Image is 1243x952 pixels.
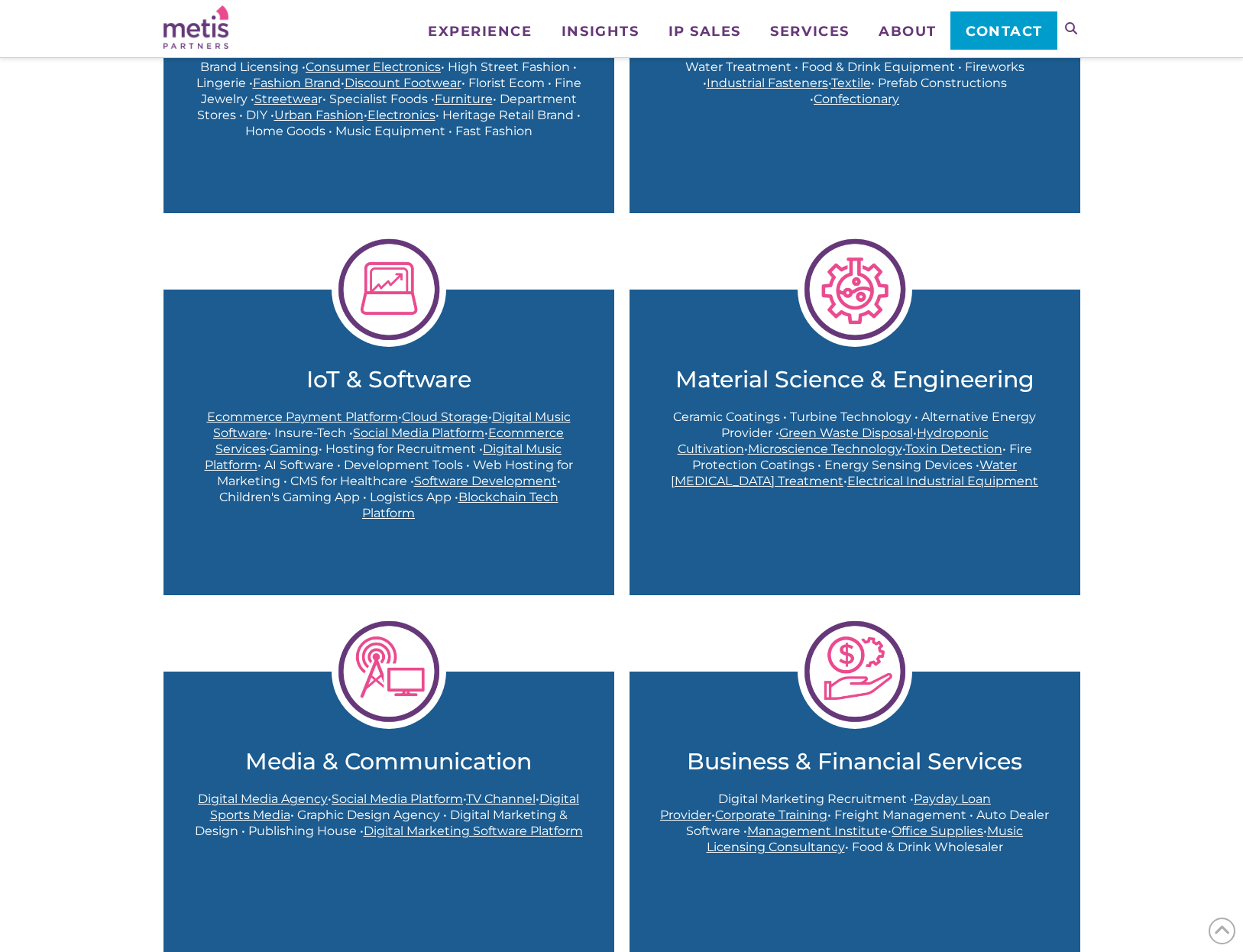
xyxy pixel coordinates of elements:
[847,474,1038,488] a: Electrical Industrial Equipment
[660,409,1050,489] p: Ceramic Coatings • Turbine Technology • Alternative Energy Provider • • • • • Fire Protection Coa...
[345,76,461,90] a: Discount Footwear
[207,410,398,424] a: Ecommerce Payment Platform
[798,232,912,347] img: MaterialScienceEngineer-1024x1024.png
[362,490,558,520] a: Blockchain Tech Platform
[950,11,1057,50] a: Contact
[274,108,364,122] a: Urban Fashion
[353,426,484,440] a: Social Media Platform
[779,426,913,440] a: Green Waste Disposal
[254,92,322,106] a: Streetwear
[747,824,880,838] span: Management Institut
[814,92,899,106] a: Confectionary
[748,442,902,456] a: Microscience Technology
[270,442,319,456] a: Gaming
[707,76,828,90] a: Industrial Fasteners
[747,824,888,838] a: Management Institute
[831,76,871,90] a: Textile
[194,791,584,839] p: • • • • Graphic Design Agency • Digital Marketing & Design • Publishing House •
[660,791,1050,855] p: Digital Marketing Recruitment • • • Freight Management • Auto Dealer Software • • • • Food & Drin...
[332,232,446,347] img: IoTsoftware-1-1024x1024.png
[660,366,1050,393] a: Material Science & Engineering
[163,5,228,49] img: Metis Partners
[660,27,1050,107] p: • Scanning Devices • • Transceiver Devices • • HVAC systems • Water Treatment • Food & Drink Equi...
[332,614,446,729] img: MediaComms-1024x1024.png
[414,474,557,488] a: Software Development
[562,24,639,38] span: Insights
[1209,918,1235,944] span: Back to Top
[668,24,741,38] span: IP Sales
[879,24,937,38] span: About
[798,614,912,729] img: FinancialBusServices-1024x1024-1.png
[966,24,1043,38] span: Contact
[253,76,341,90] a: Fashion Brand
[194,409,584,521] p: • • • Insure-Tech • • • • Hosting for Recruitment • • AI Software • Development Tools • Web Hosti...
[194,27,584,139] p: • Music & Video • Cosmetics• • • Equestrian Equipment • Brand Licensing • • High Street Fashion •...
[660,748,1050,776] a: Business & Financial Services
[428,24,532,38] span: Experience
[332,792,463,806] a: Social Media Platform
[194,366,584,393] a: IoT & Software
[194,748,584,776] a: Media & Communication
[306,60,441,74] a: Consumer Electronics
[905,442,1002,456] a: Toxin Detection
[466,792,536,806] a: TV Channel
[364,824,583,838] a: Digital Marketing Software Platform
[254,92,318,106] span: Streetwea
[435,92,493,106] a: Furniture
[198,792,328,806] a: Digital Media Agency
[770,24,849,38] span: Services
[402,410,488,424] a: Cloud Storage
[367,108,435,122] a: Electronics
[715,808,827,822] a: Corporate Training
[892,824,983,838] a: Office Supplies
